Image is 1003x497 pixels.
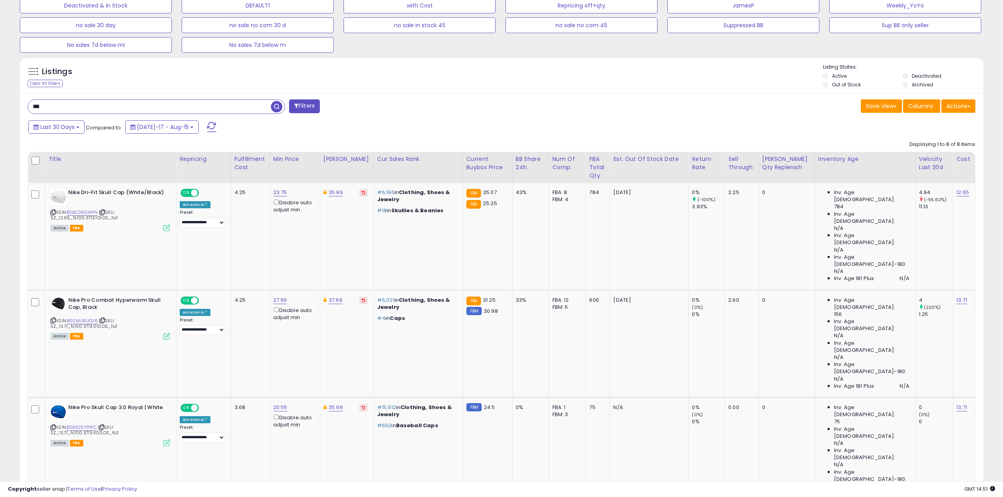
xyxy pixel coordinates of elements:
[692,203,725,210] div: 3.93%
[377,296,394,304] span: #6,021
[692,189,725,196] div: 0%
[823,64,983,71] p: Listing States:
[377,189,457,203] p: in
[198,190,210,196] span: OFF
[834,440,843,447] span: N/A
[900,275,909,282] span: N/A
[834,318,909,332] span: Inv. Age [DEMOGRAPHIC_DATA]:
[377,315,457,322] p: in
[180,318,225,335] div: Preset:
[70,225,83,232] span: FBA
[396,422,438,429] span: Baseball Caps
[51,318,117,329] span: | SKU: SZ_13.71_N.100.3713.010.OS_NJ1
[466,297,481,305] small: FBA
[273,413,314,428] div: Disable auto adjust min
[552,404,580,411] div: FBA: 1
[692,311,725,318] div: 0%
[137,123,189,131] span: [DATE]-17 - Aug-15
[40,123,75,131] span: Last 30 Days
[51,189,66,205] img: 21FbvojNpVL._SL40_.jpg
[273,404,287,411] a: 20.55
[834,447,909,461] span: Inv. Age [DEMOGRAPHIC_DATA]:
[834,426,909,440] span: Inv. Age [DEMOGRAPHIC_DATA]:
[834,225,843,232] span: N/A
[180,309,210,316] div: Amazon AI *
[829,17,981,33] button: Sup BB only seller
[466,155,509,172] div: Current Buybox Price
[832,73,847,79] label: Active
[912,73,941,79] label: Deactivated
[273,155,317,163] div: Min Price
[377,404,457,418] p: in
[919,297,953,304] div: 4
[834,247,843,254] span: N/A
[516,404,543,411] div: 0%
[198,405,210,411] span: OFF
[68,189,164,198] b: Nike Dri-Fit Skull Cap (White/Black)
[466,403,482,411] small: FBM
[912,81,933,88] label: Archived
[51,297,66,310] img: 31xmgoILWbL._SL40_.jpg
[900,383,909,390] span: N/A
[956,296,967,304] a: 13.71
[613,297,682,304] p: [DATE]
[68,404,164,413] b: Nike Pro Skull Cap 3.0 Royal | White
[919,418,953,425] div: 0
[834,361,909,375] span: Inv. Age [DEMOGRAPHIC_DATA]-180:
[692,304,703,310] small: (0%)
[102,485,137,493] a: Privacy Policy
[49,155,173,163] div: Title
[964,485,995,493] span: 2025-09-15 14:51 GMT
[466,200,481,209] small: FBA
[67,424,97,431] a: B0B925YPWC
[762,297,809,304] div: 0
[728,189,753,196] div: 2.25
[181,297,191,304] span: ON
[834,275,875,282] span: Inv. Age 181 Plus:
[516,189,543,196] div: 43%
[956,155,972,163] div: Cost
[861,99,902,113] button: Save View
[51,189,170,230] div: ASIN:
[908,102,933,110] span: Columns
[728,404,753,411] div: 0.00
[51,440,69,447] span: All listings currently available for purchase on Amazon
[834,297,909,311] span: Inv. Age [DEMOGRAPHIC_DATA]:
[956,404,967,411] a: 13.71
[377,404,396,411] span: #15,912
[484,404,495,411] span: 24.5
[377,296,450,311] span: Clothing, Shoes & Jewelry
[834,404,909,418] span: Inv. Age [DEMOGRAPHIC_DATA]:
[762,155,811,172] div: [PERSON_NAME] Qty Replenish
[51,404,170,445] div: ASIN:
[552,411,580,418] div: FBM: 3
[834,189,909,203] span: Inv. Age [DEMOGRAPHIC_DATA]:
[692,418,725,425] div: 0%
[924,304,941,310] small: (220%)
[552,196,580,203] div: FBM: 4
[235,189,264,196] div: 4.25
[20,17,172,33] button: no sale 30 day
[941,99,975,113] button: Actions
[903,99,940,113] button: Columns
[613,189,682,196] p: [DATE]
[834,254,909,268] span: Inv. Age [DEMOGRAPHIC_DATA]-180:
[329,296,342,304] a: 37.99
[834,354,843,361] span: N/A
[834,418,840,425] span: 75
[289,99,320,113] button: Filters
[28,80,63,87] div: Clear All Filters
[68,485,101,493] a: Terms of Use
[8,486,137,493] div: seller snap | |
[51,225,69,232] span: All listings currently available for purchase on Amazon
[505,17,657,33] button: no sale no com 45
[919,189,953,196] div: 4.94
[273,189,287,196] a: 23.75
[483,296,496,304] span: 31.25
[51,424,118,436] span: | SKU: SZ_13.71_N.100.3713.400.OS_NJ1
[834,268,843,275] span: N/A
[198,297,210,304] span: OFF
[692,155,721,172] div: Return Rate
[182,17,334,33] button: no sale no com 30 d
[466,189,481,198] small: FBA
